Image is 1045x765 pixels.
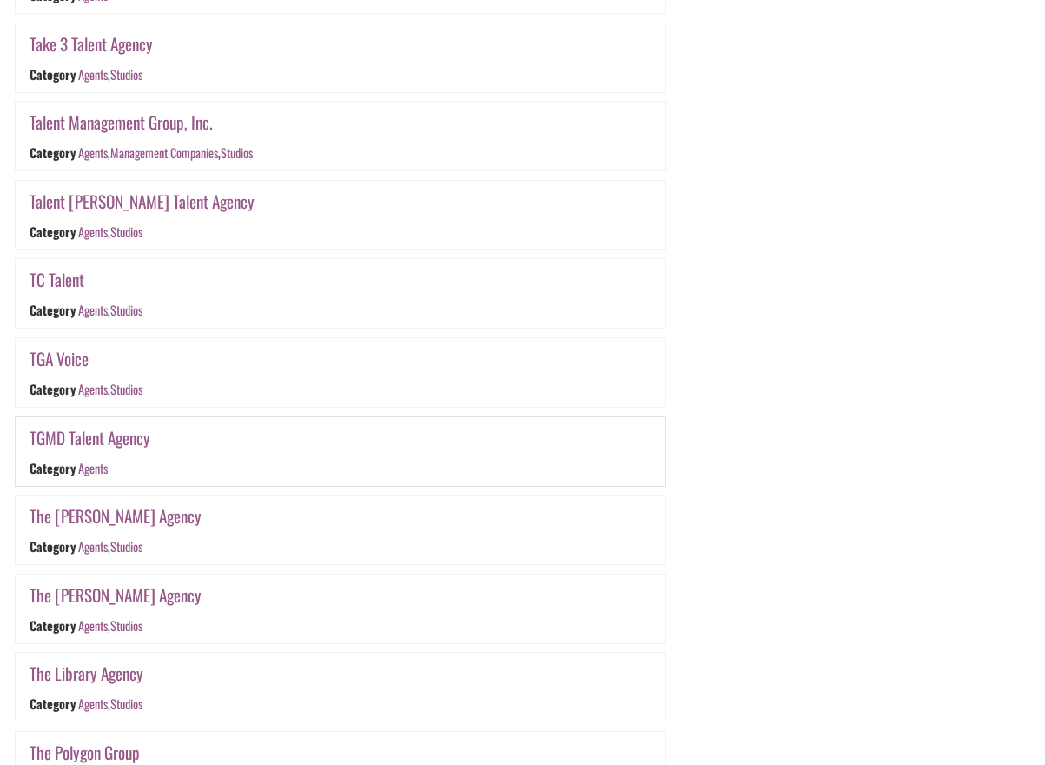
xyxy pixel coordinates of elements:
[30,425,150,450] a: TGMD Talent Agency
[30,223,76,241] div: Category
[77,302,142,320] div: ,
[77,223,142,241] div: ,
[30,661,143,686] a: The Library Agency
[30,267,84,292] a: TC Talent
[109,65,142,83] a: Studios
[77,65,142,83] div: ,
[30,503,202,529] a: The [PERSON_NAME] Agency
[77,143,252,162] div: , ,
[77,616,107,635] a: Agents
[77,537,107,555] a: Agents
[30,110,213,135] a: Talent Management Group, Inc.
[109,537,142,555] a: Studios
[109,143,217,162] a: Management Companies
[77,223,107,241] a: Agents
[30,31,153,57] a: Take 3 Talent Agency
[109,616,142,635] a: Studios
[30,65,76,83] div: Category
[30,346,89,371] a: TGA Voice
[30,582,202,608] a: The [PERSON_NAME] Agency
[30,459,76,477] div: Category
[30,143,76,162] div: Category
[30,695,76,714] div: Category
[77,65,107,83] a: Agents
[109,695,142,714] a: Studios
[109,302,142,320] a: Studios
[77,143,107,162] a: Agents
[30,380,76,398] div: Category
[77,380,142,398] div: ,
[109,380,142,398] a: Studios
[77,459,107,477] a: Agents
[77,695,107,714] a: Agents
[77,537,142,555] div: ,
[30,740,140,765] a: The Polygon Group
[77,302,107,320] a: Agents
[77,380,107,398] a: Agents
[30,537,76,555] div: Category
[30,189,255,214] a: Talent [PERSON_NAME] Talent Agency
[220,143,252,162] a: Studios
[30,616,76,635] div: Category
[77,616,142,635] div: ,
[77,695,142,714] div: ,
[109,223,142,241] a: Studios
[30,302,76,320] div: Category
